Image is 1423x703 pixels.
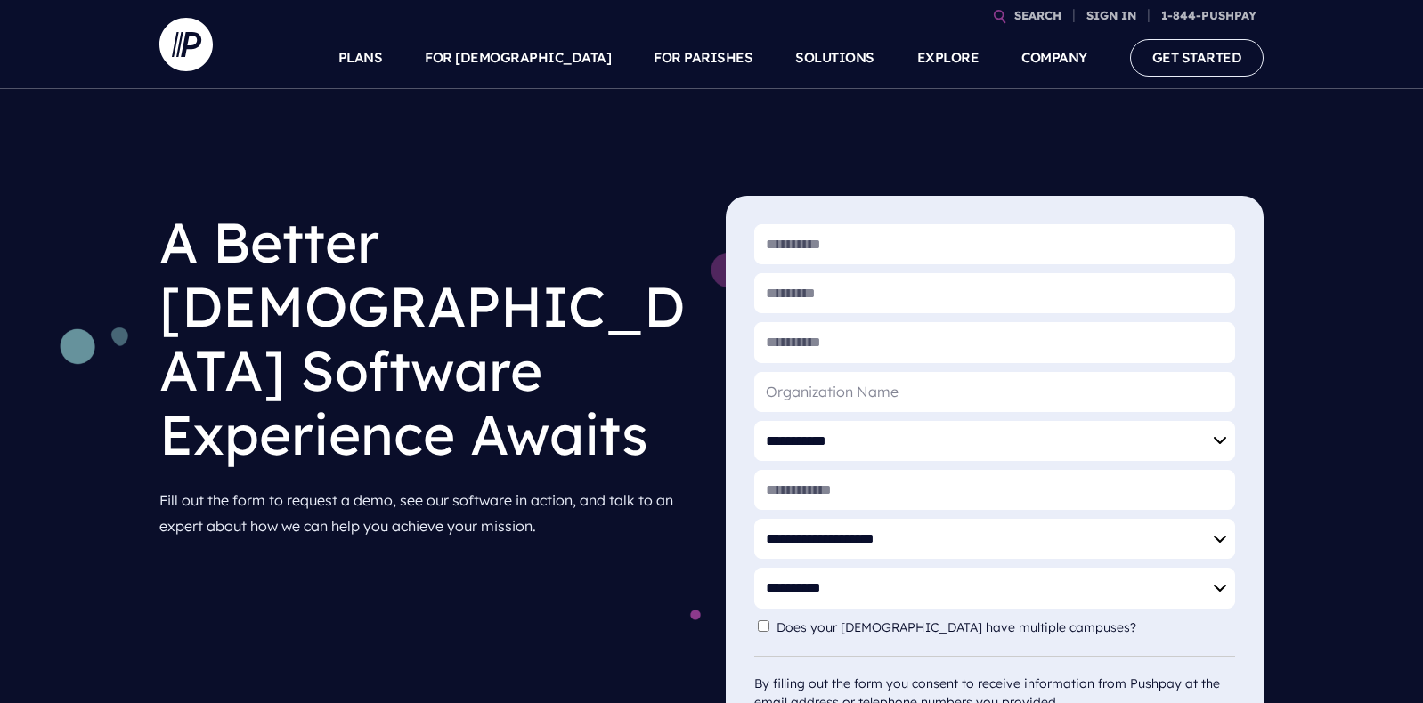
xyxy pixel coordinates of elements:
[425,27,611,89] a: FOR [DEMOGRAPHIC_DATA]
[795,27,874,89] a: SOLUTIONS
[159,481,697,546] p: Fill out the form to request a demo, see our software in action, and talk to an expert about how ...
[654,27,752,89] a: FOR PARISHES
[917,27,980,89] a: EXPLORE
[777,620,1145,635] label: Does your [DEMOGRAPHIC_DATA] have multiple campuses?
[1130,39,1264,76] a: GET STARTED
[754,372,1235,412] input: Organization Name
[338,27,383,89] a: PLANS
[159,196,697,481] h1: A Better [DEMOGRAPHIC_DATA] Software Experience Awaits
[1021,27,1087,89] a: COMPANY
